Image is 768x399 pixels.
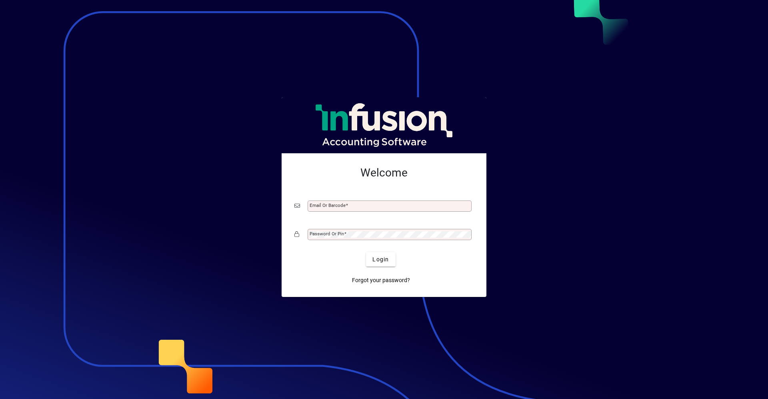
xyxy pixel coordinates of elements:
[310,203,346,208] mat-label: Email or Barcode
[372,255,389,264] span: Login
[352,276,410,285] span: Forgot your password?
[349,273,413,287] a: Forgot your password?
[294,166,474,180] h2: Welcome
[366,252,395,267] button: Login
[310,231,344,237] mat-label: Password or Pin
